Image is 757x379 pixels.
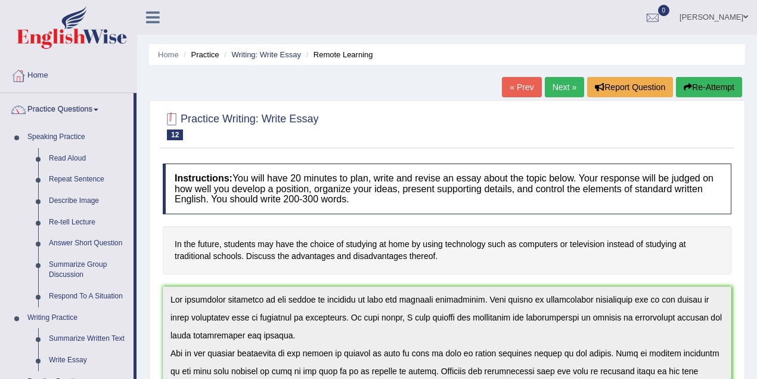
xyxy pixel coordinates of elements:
[163,110,318,140] h2: Practice Writing: Write Essay
[22,307,134,329] a: Writing Practice
[181,49,219,60] li: Practice
[44,169,134,190] a: Repeat Sentence
[44,190,134,212] a: Describe Image
[1,59,136,89] a: Home
[587,77,673,97] button: Report Question
[167,130,183,140] span: 12
[44,350,134,371] a: Write Essay
[658,5,670,16] span: 0
[1,93,134,123] a: Practice Questions
[158,50,179,59] a: Home
[502,77,541,97] a: « Prev
[44,212,134,233] a: Re-tell Lecture
[44,286,134,307] a: Respond To A Situation
[44,148,134,170] a: Read Aloud
[175,173,232,183] b: Instructions:
[44,233,134,254] a: Answer Short Question
[163,164,731,214] h4: You will have 20 minutes to plan, write and revise an essay about the topic below. Your response ...
[44,254,134,286] a: Summarize Group Discussion
[676,77,742,97] button: Re-Attempt
[303,49,373,60] li: Remote Learning
[231,50,301,59] a: Writing: Write Essay
[44,328,134,350] a: Summarize Written Text
[545,77,584,97] a: Next »
[163,226,731,275] h4: In the future, students may have the choice of studying at home by using technology such as compu...
[22,127,134,148] a: Speaking Practice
